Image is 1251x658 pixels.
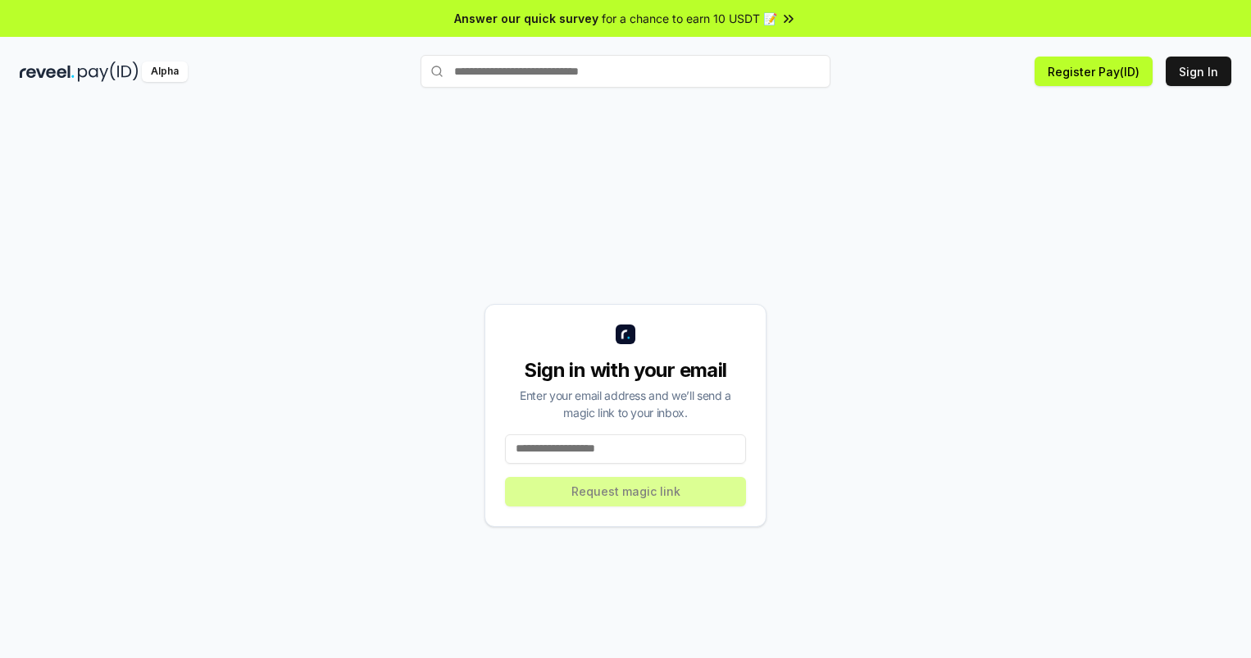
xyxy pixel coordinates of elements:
img: logo_small [616,324,635,344]
img: reveel_dark [20,61,75,82]
img: pay_id [78,61,139,82]
div: Enter your email address and we’ll send a magic link to your inbox. [505,387,746,421]
div: Sign in with your email [505,357,746,383]
div: Alpha [142,61,188,82]
span: Answer our quick survey [454,10,598,27]
button: Register Pay(ID) [1035,57,1153,86]
button: Sign In [1166,57,1231,86]
span: for a chance to earn 10 USDT 📝 [602,10,777,27]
